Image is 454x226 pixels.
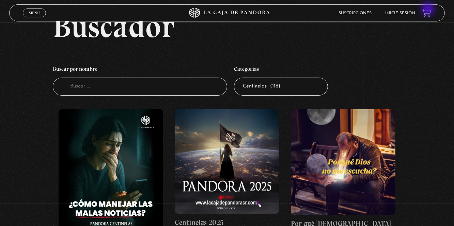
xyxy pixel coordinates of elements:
[385,11,415,15] a: Inicie sesión
[53,11,445,42] h2: Buscador
[234,62,328,78] h4: Categorías
[29,11,40,15] span: Menu
[422,9,431,18] a: View your shopping cart
[26,17,42,21] span: Cerrar
[339,11,372,15] a: Suscripciones
[53,62,227,78] h4: Buscar por nombre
